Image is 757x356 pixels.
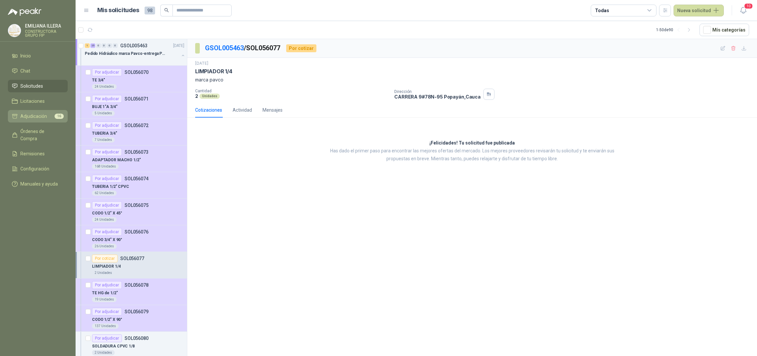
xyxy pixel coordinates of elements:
p: SOL056079 [125,309,149,314]
p: CARRERA 9#78N-95 Popayán , Cauca [394,94,481,100]
p: SOL056075 [125,203,149,208]
div: 24 Unidades [92,217,117,222]
a: Chat [8,65,68,77]
span: Manuales y ayuda [20,180,58,188]
button: Mís categorías [700,24,749,36]
p: GSOL005463 [120,43,148,48]
p: SOL056071 [125,97,149,101]
p: Has dado el primer paso para encontrar las mejores ofertas del mercado. Los mejores proveedores r... [321,147,623,163]
div: 26 Unidades [92,244,117,249]
div: 2 Unidades [92,270,115,276]
span: Licitaciones [20,98,45,105]
p: LIMPIADOR 1/4 [92,263,121,270]
span: Solicitudes [20,82,43,90]
a: Órdenes de Compra [8,125,68,145]
a: GSOL005463 [205,44,244,52]
p: TE 3/4" [92,77,105,83]
p: SOL056072 [125,123,149,128]
div: Mensajes [263,106,283,114]
div: Por adjudicar [92,122,122,129]
p: SOLDADURA CPVC 1/8 [92,343,135,349]
span: Remisiones [20,150,45,157]
p: SOL056074 [125,176,149,181]
p: SOL056073 [125,150,149,154]
div: 0 [96,43,101,48]
div: Por adjudicar [92,308,122,316]
span: Órdenes de Compra [20,128,61,142]
div: 0 [113,43,118,48]
p: TUBERIA 1/2" CPVC [92,184,129,190]
p: CONSTRUCTORA GRUPO FIP [25,30,68,37]
div: 137 Unidades [92,323,119,329]
span: Chat [20,67,30,75]
a: Configuración [8,163,68,175]
a: Por adjudicarSOL056072TUBERIA 3/4"7 Unidades [76,119,187,145]
div: 168 Unidades [92,164,119,169]
button: 10 [737,5,749,16]
a: Solicitudes [8,80,68,92]
div: 24 Unidades [92,84,117,89]
a: Por adjudicarSOL056073ADAPTADOR MACHO 1/2"168 Unidades [76,145,187,172]
span: Inicio [20,52,31,59]
div: Actividad [233,106,252,114]
span: Adjudicación [20,113,47,120]
p: SOL056078 [125,283,149,287]
div: Por adjudicar [92,148,122,156]
div: Por adjudicar [92,228,122,236]
span: 10 [744,3,753,9]
div: Por adjudicar [92,95,122,103]
div: Por adjudicar [92,68,122,76]
p: SOL056076 [125,230,149,234]
a: Por adjudicarSOL056076CODO 3/4" X 90°26 Unidades [76,225,187,252]
p: BUJE 1"A 3/4" [92,104,117,110]
a: Por adjudicarSOL056079CODO 1/2" X 90°137 Unidades [76,305,187,332]
p: ADAPTADOR MACHO 1/2" [92,157,141,163]
span: 16 [55,114,64,119]
div: Todas [595,7,609,14]
p: SOL056080 [125,336,149,341]
a: 1 25 0 0 0 0 GSOL005463[DATE] Pedido Hidráulico marca Pavco-entrega Popayán [85,42,186,63]
div: Cotizaciones [195,106,222,114]
p: SOL056070 [125,70,149,75]
div: 19 Unidades [92,297,117,302]
a: Por adjudicarSOL056075CODO 1/2" X 45°24 Unidades [76,199,187,225]
p: LIMPIADOR 1/4 [195,68,232,75]
p: EMILIANA ILLERA [25,24,68,28]
a: Licitaciones [8,95,68,107]
a: Adjudicación16 [8,110,68,122]
div: 1 - 50 de 90 [656,25,694,35]
p: Pedido Hidráulico marca Pavco-entrega Popayán [85,51,167,57]
p: [DATE] [173,43,184,49]
div: Por cotizar [92,255,118,262]
a: Inicio [8,50,68,62]
a: Por adjudicarSOL056071BUJE 1"A 3/4"5 Unidades [76,92,187,119]
p: [DATE] [195,60,208,67]
a: Remisiones [8,147,68,160]
p: CODO 1/2" X 90° [92,317,122,323]
div: 1 [85,43,90,48]
p: Cantidad [195,89,389,93]
p: TUBERIA 3/4" [92,130,117,137]
div: 62 Unidades [92,190,117,196]
div: Por adjudicar [92,175,122,183]
p: CODO 1/2" X 45° [92,210,122,216]
a: Por adjudicarSOL056070TE 3/4"24 Unidades [76,66,187,92]
div: 25 [90,43,95,48]
a: Manuales y ayuda [8,178,68,190]
p: Dirección [394,89,481,94]
span: Configuración [20,165,49,172]
div: 2 Unidades [92,350,115,355]
div: 0 [102,43,106,48]
button: Nueva solicitud [674,5,724,16]
a: Por adjudicarSOL056078TE HG de 1/2"19 Unidades [76,278,187,305]
a: Por cotizarSOL056077LIMPIADOR 1/42 Unidades [76,252,187,278]
div: 5 Unidades [92,111,115,116]
div: Unidades [199,94,220,99]
span: search [164,8,169,12]
a: Por adjudicarSOL056074TUBERIA 1/2" CPVC62 Unidades [76,172,187,199]
p: TE HG de 1/2" [92,290,118,296]
p: CODO 3/4" X 90° [92,237,122,243]
p: / SOL056077 [205,43,281,53]
div: Por cotizar [286,44,316,52]
div: Por adjudicar [92,281,122,289]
